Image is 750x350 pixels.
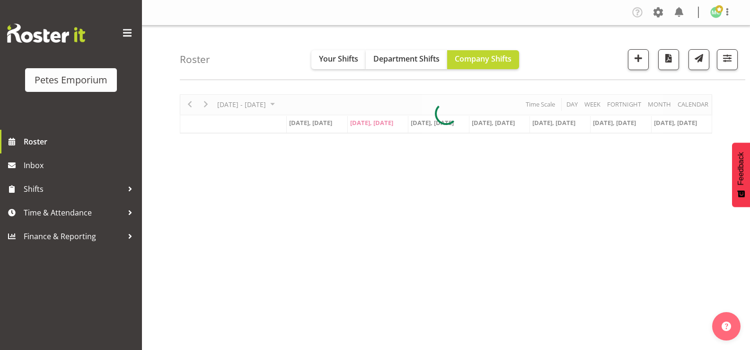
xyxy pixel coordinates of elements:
button: Send a list of all shifts for the selected filtered period to all rostered employees. [688,49,709,70]
button: Feedback - Show survey [732,143,750,207]
button: Department Shifts [366,50,447,69]
button: Filter Shifts [717,49,738,70]
span: Feedback [737,152,745,185]
span: Shifts [24,182,123,196]
img: Rosterit website logo [7,24,85,43]
img: melissa-cowen2635.jpg [710,7,722,18]
h4: Roster [180,54,210,65]
button: Download a PDF of the roster according to the set date range. [658,49,679,70]
span: Finance & Reporting [24,229,123,243]
span: Roster [24,135,137,149]
span: Time & Attendance [24,206,123,220]
button: Company Shifts [447,50,519,69]
span: Department Shifts [373,54,440,64]
span: Inbox [24,158,137,172]
img: help-xxl-2.png [722,322,731,331]
div: Petes Emporium [35,73,107,87]
button: Your Shifts [311,50,366,69]
span: Company Shifts [455,54,512,64]
button: Add a new shift [628,49,649,70]
span: Your Shifts [319,54,358,64]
